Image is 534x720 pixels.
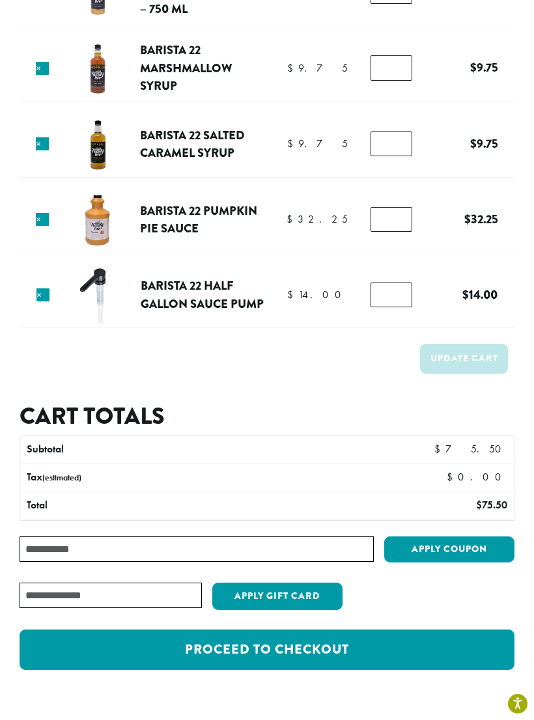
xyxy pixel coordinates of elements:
[69,40,127,98] img: Barista 22 Marshmallow Syrup
[464,210,498,228] bdi: 32.25
[140,126,245,162] a: Barista 22 Salted Caramel Syrup
[287,212,298,226] span: $
[470,135,498,152] bdi: 9.75
[420,344,508,373] button: Update cart
[69,267,127,325] img: Barista 22 Half Gallon Sauce Pump
[447,470,507,484] bdi: 0.00
[470,135,477,152] span: $
[141,277,264,312] a: Barista 22 Half Gallon Sauce Pump
[371,55,412,80] input: Product quantity
[20,436,316,464] th: Subtotal
[462,286,498,303] bdi: 14.00
[287,212,348,226] bdi: 32.25
[36,213,49,226] a: Remove this item
[140,41,232,94] a: Barista 22 Marshmallow Syrup
[287,137,348,150] bdi: 9.75
[20,492,316,519] th: Total
[476,498,507,512] bdi: 75.50
[287,61,298,75] span: $
[140,202,257,238] a: Barista 22 Pumpkin Pie Sauce
[371,132,412,156] input: Product quantity
[20,402,514,430] h2: Cart totals
[287,288,298,301] span: $
[464,210,471,228] span: $
[470,59,498,76] bdi: 9.75
[287,137,298,150] span: $
[470,59,477,76] span: $
[287,61,348,75] bdi: 9.75
[36,62,49,75] a: Remove this item
[384,536,514,563] button: Apply coupon
[371,283,412,307] input: Product quantity
[212,583,343,610] button: Apply Gift Card
[434,442,445,456] span: $
[287,288,347,301] bdi: 14.00
[434,442,507,456] bdi: 75.50
[476,498,482,512] span: $
[462,286,469,303] span: $
[36,137,49,150] a: Remove this item
[36,288,49,301] a: Remove this item
[69,191,127,249] img: Barista 22 Pumpkin Pie Sauce
[371,207,412,232] input: Product quantity
[20,630,514,670] a: Proceed to checkout
[42,472,81,483] small: (estimated)
[69,116,127,174] img: B22 Salted Caramel Syrup
[447,470,458,484] span: $
[20,464,371,492] th: Tax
